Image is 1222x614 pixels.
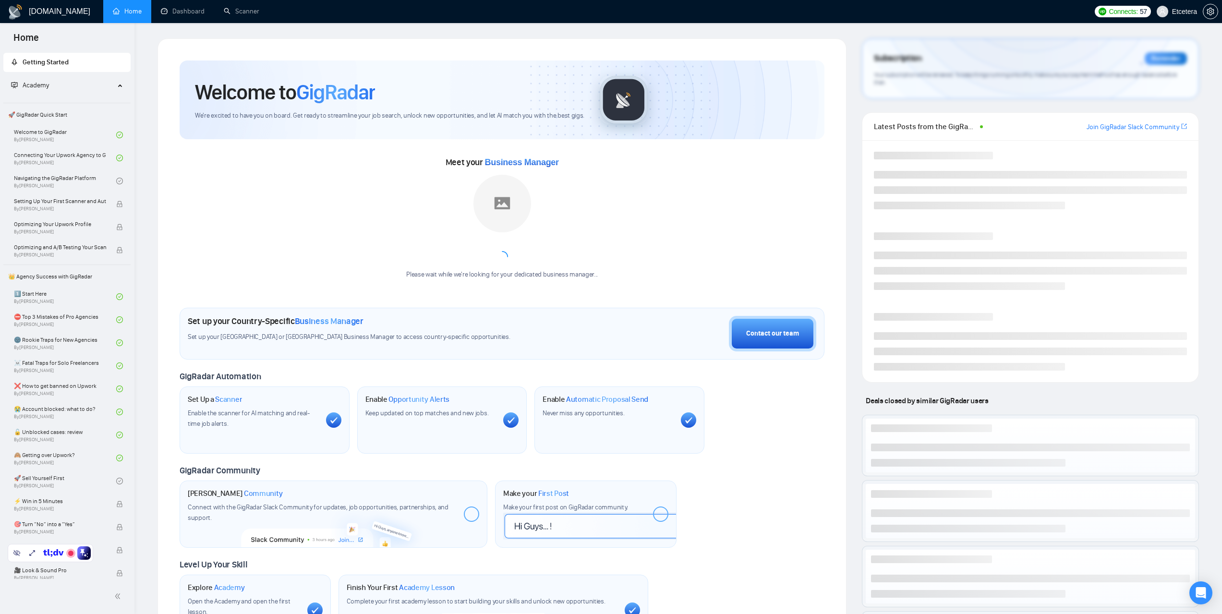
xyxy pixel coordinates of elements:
[14,378,116,399] a: ❌ How to get banned on UpworkBy[PERSON_NAME]
[399,583,455,592] span: Academy Lesson
[14,424,116,445] a: 🔓 Unblocked cases: reviewBy[PERSON_NAME]
[1145,52,1187,65] div: Reminder
[180,559,247,570] span: Level Up Your Skill
[1099,8,1106,15] img: upwork-logo.png
[14,496,106,506] span: ⚡ Win in 5 Minutes
[14,332,116,353] a: 🌚 Rookie Traps for New AgenciesBy[PERSON_NAME]
[1203,4,1218,19] button: setting
[23,81,49,89] span: Academy
[1087,122,1179,132] a: Join GigRadar Slack Community
[188,316,363,326] h1: Set up your Country-Specific
[14,170,116,192] a: Navigating the GigRadar PlatformBy[PERSON_NAME]
[116,385,123,392] span: check-circle
[14,219,106,229] span: Optimizing Your Upwork Profile
[116,316,123,323] span: check-circle
[188,489,283,498] h1: [PERSON_NAME]
[188,409,310,428] span: Enable the scanner for AI matching and real-time job alerts.
[503,503,628,511] span: Make your first post on GigRadar community.
[116,155,123,161] span: check-circle
[8,4,23,20] img: logo
[224,7,259,15] a: searchScanner
[116,570,123,577] span: lock
[1203,8,1218,15] a: setting
[116,501,123,507] span: lock
[874,120,977,132] span: Latest Posts from the GigRadar Community
[295,316,363,326] span: Business Manager
[11,82,18,88] span: fund-projection-screen
[14,542,106,552] span: 💼 Always Close the Deal
[746,328,799,339] div: Contact our team
[116,432,123,438] span: check-circle
[14,206,106,212] span: By [PERSON_NAME]
[543,409,624,417] span: Never miss any opportunities.
[495,249,509,264] span: loading
[11,81,49,89] span: Academy
[862,392,992,409] span: Deals closed by similar GigRadar users
[543,395,648,404] h1: Enable
[14,124,116,145] a: Welcome to GigRadarBy[PERSON_NAME]
[14,401,116,422] a: 😭 Account blocked: what to do?By[PERSON_NAME]
[180,465,260,476] span: GigRadar Community
[116,478,123,484] span: check-circle
[161,7,205,15] a: dashboardDashboard
[116,132,123,138] span: check-circle
[14,252,106,258] span: By [PERSON_NAME]
[215,395,242,404] span: Scanner
[14,519,106,529] span: 🎯 Turn “No” into a “Yes”
[14,447,116,469] a: 🙈 Getting over Upwork?By[PERSON_NAME]
[14,566,106,575] span: 🎥 Look & Sound Pro
[214,583,245,592] span: Academy
[365,395,450,404] h1: Enable
[23,58,69,66] span: Getting Started
[116,547,123,554] span: lock
[116,409,123,415] span: check-circle
[347,597,605,605] span: Complete your first academy lesson to start building your skills and unlock new opportunities.
[188,503,448,522] span: Connect with the GigRadar Slack Community for updates, job opportunities, partnerships, and support.
[365,409,489,417] span: Keep updated on top matches and new jobs.
[446,157,559,168] span: Meet your
[116,524,123,530] span: lock
[503,489,569,498] h1: Make your
[116,293,123,300] span: check-circle
[347,583,455,592] h1: Finish Your First
[116,247,123,253] span: lock
[14,355,116,376] a: ☠️ Fatal Traps for Solo FreelancersBy[PERSON_NAME]
[188,333,565,342] span: Set up your [GEOGRAPHIC_DATA] or [GEOGRAPHIC_DATA] Business Manager to access country-specific op...
[566,395,648,404] span: Automatic Proposal Send
[4,105,130,124] span: 🚀 GigRadar Quick Start
[14,242,106,252] span: Optimizing and A/B Testing Your Scanner for Better Results
[116,362,123,369] span: check-circle
[1140,6,1147,17] span: 57
[1181,122,1187,130] span: export
[485,157,559,167] span: Business Manager
[538,489,569,498] span: First Post
[600,76,648,124] img: gigradar-logo.png
[244,489,283,498] span: Community
[874,71,1176,86] span: Your subscription will be renewed. To keep things running smoothly, make sure your payment method...
[188,395,242,404] h1: Set Up a
[116,455,123,461] span: check-circle
[14,196,106,206] span: Setting Up Your First Scanner and Auto-Bidder
[14,529,106,535] span: By [PERSON_NAME]
[1181,122,1187,131] a: export
[14,147,116,169] a: Connecting Your Upwork Agency to GigRadarBy[PERSON_NAME]
[400,270,604,279] div: Please wait while we're looking for your dedicated business manager...
[116,201,123,207] span: lock
[1109,6,1138,17] span: Connects:
[729,316,816,351] button: Contact our team
[11,59,18,65] span: rocket
[874,50,921,67] span: Subscription
[188,583,245,592] h1: Explore
[473,175,531,232] img: placeholder.png
[113,7,142,15] a: homeHome
[116,339,123,346] span: check-circle
[114,591,124,601] span: double-left
[14,286,116,307] a: 1️⃣ Start HereBy[PERSON_NAME]
[116,224,123,230] span: lock
[6,31,47,51] span: Home
[195,79,375,105] h1: Welcome to
[14,506,106,512] span: By [PERSON_NAME]
[1189,581,1212,604] div: Open Intercom Messenger
[296,79,375,105] span: GigRadar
